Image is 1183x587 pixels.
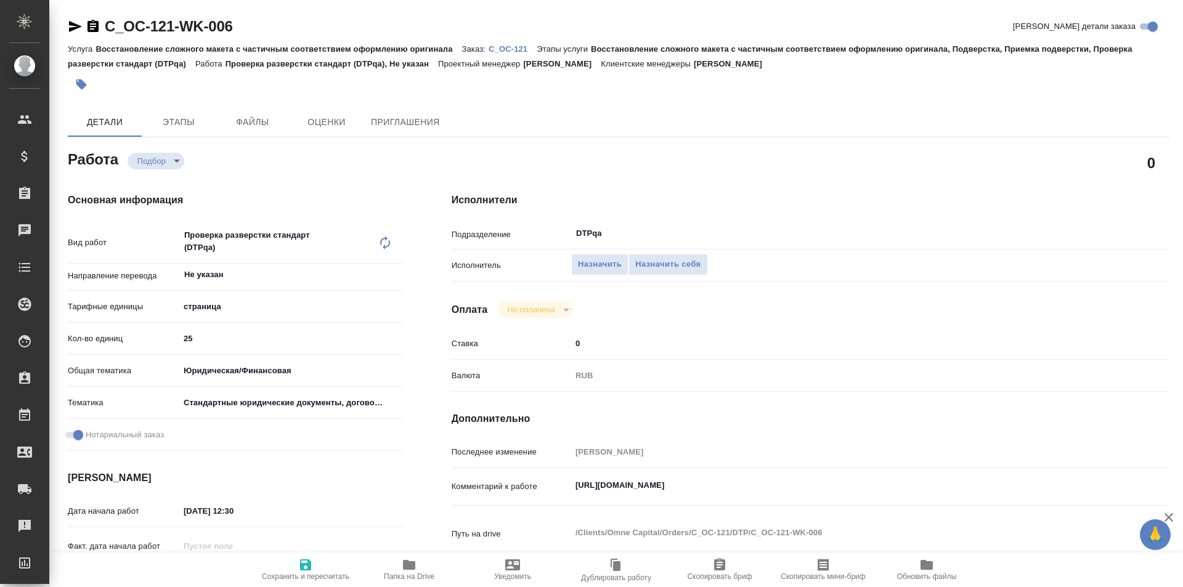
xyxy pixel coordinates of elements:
input: Пустое поле [571,443,1110,461]
div: Подбор [497,301,573,318]
p: Проектный менеджер [438,59,523,68]
p: Этапы услуги [537,44,591,54]
div: RUB [571,365,1110,386]
span: Уведомить [494,572,531,581]
div: Юридическая/Финансовая [179,360,402,381]
button: Назначить себя [628,254,707,275]
button: Скопировать ссылку [86,19,100,34]
button: Уведомить [461,553,564,587]
p: Услуга [68,44,96,54]
span: Этапы [149,115,208,130]
p: Восстановление сложного макета с частичным соответствием оформлению оригинала, Подверстка, Приемк... [68,44,1132,68]
span: Нотариальный заказ [86,429,164,441]
p: [PERSON_NAME] [523,59,601,68]
button: Подбор [134,156,169,166]
textarea: [URL][DOMAIN_NAME] [571,475,1110,496]
h4: Исполнители [452,193,1169,208]
h4: Дополнительно [452,411,1169,426]
button: Назначить [571,254,628,275]
p: Тематика [68,397,179,409]
div: Подбор [128,153,184,169]
p: Заказ: [462,44,489,54]
button: Скопировать мини-бриф [771,553,875,587]
h4: Оплата [452,302,488,317]
p: Направление перевода [68,270,179,282]
div: страница [179,296,402,317]
h4: [PERSON_NAME] [68,471,402,485]
h2: Работа [68,147,118,169]
p: Факт. дата начала работ [68,540,179,553]
span: Дублировать работу [581,573,651,582]
p: Проверка разверстки стандарт (DTPqa), Не указан [226,59,438,68]
h4: Основная информация [68,193,402,208]
p: Кол-во единиц [68,333,179,345]
span: Обновить файлы [897,572,957,581]
p: Клиентские менеджеры [601,59,694,68]
button: 🙏 [1140,519,1171,550]
button: Скопировать ссылку для ЯМессенджера [68,19,83,34]
span: Детали [75,115,134,130]
button: Open [1103,232,1105,235]
button: Сохранить и пересчитать [254,553,357,587]
textarea: /Clients/Omne Capital/Orders/C_OC-121/DTP/C_OC-121-WK-006 [571,522,1110,543]
button: Скопировать бриф [668,553,771,587]
a: C_OC-121-WK-006 [105,18,233,34]
button: Не оплачена [503,304,558,315]
button: Дублировать работу [564,553,668,587]
input: Пустое поле [179,537,287,555]
input: ✎ Введи что-нибудь [179,502,287,520]
p: Ставка [452,338,571,350]
a: C_OC-121 [489,43,537,54]
p: Работа [195,59,226,68]
button: Добавить тэг [68,71,95,98]
p: C_OC-121 [489,44,537,54]
p: Подразделение [452,229,571,241]
p: Восстановление сложного макета с частичным соответствием оформлению оригинала [96,44,461,54]
p: Общая тематика [68,365,179,377]
button: Обновить файлы [875,553,978,587]
span: Скопировать бриф [687,572,752,581]
span: 🙏 [1145,522,1166,548]
span: Назначить [578,257,622,272]
button: Open [396,273,398,276]
div: Стандартные юридические документы, договоры, уставы [179,392,402,413]
input: ✎ Введи что-нибудь [571,334,1110,352]
span: Файлы [223,115,282,130]
span: [PERSON_NAME] детали заказа [1013,20,1136,33]
p: Дата начала работ [68,505,179,517]
span: Оценки [297,115,356,130]
span: Сохранить и пересчитать [262,572,349,581]
h2: 0 [1147,152,1155,173]
p: Вид работ [68,237,179,249]
input: ✎ Введи что-нибудь [179,330,402,347]
span: Папка на Drive [384,572,434,581]
span: Приглашения [371,115,440,130]
p: Валюта [452,370,571,382]
p: Исполнитель [452,259,571,272]
p: Тарифные единицы [68,301,179,313]
p: Путь на drive [452,528,571,540]
button: Папка на Drive [357,553,461,587]
p: Последнее изменение [452,446,571,458]
span: Назначить себя [635,257,701,272]
p: [PERSON_NAME] [694,59,771,68]
span: Скопировать мини-бриф [781,572,865,581]
p: Комментарий к работе [452,480,571,493]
